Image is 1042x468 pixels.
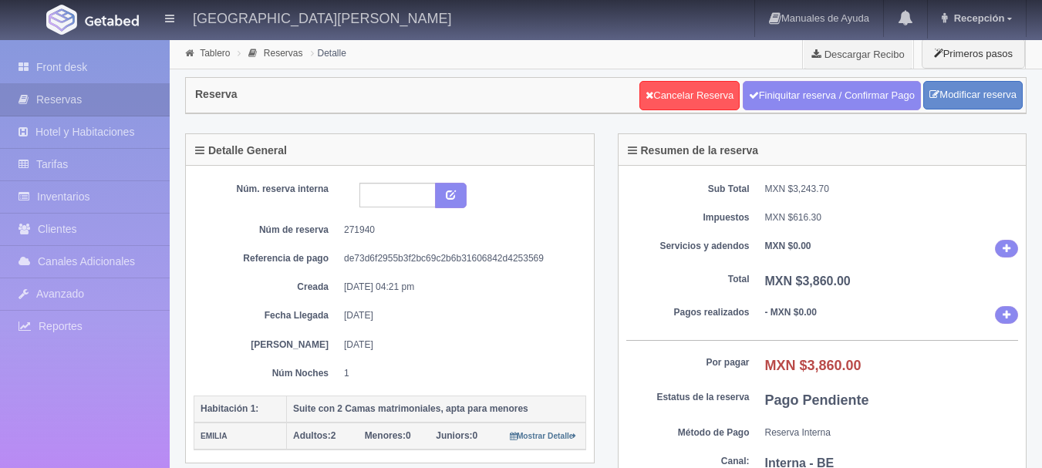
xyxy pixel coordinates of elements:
dt: Sub Total [626,183,750,196]
dt: Fecha Llegada [205,309,329,322]
h4: [GEOGRAPHIC_DATA][PERSON_NAME] [193,8,451,27]
h4: Resumen de la reserva [628,145,759,157]
dd: MXN $3,243.70 [765,183,1019,196]
span: 2 [293,430,336,441]
dd: [DATE] 04:21 pm [344,281,575,294]
dt: Núm. reserva interna [205,183,329,196]
strong: Adultos: [293,430,331,441]
span: Recepción [950,12,1005,24]
dt: Creada [205,281,329,294]
dt: Total [626,273,750,286]
b: MXN $0.00 [765,241,811,251]
dd: [DATE] [344,338,575,352]
button: Primeros pasos [922,39,1025,69]
small: EMILIA [201,432,228,440]
dt: Impuestos [626,211,750,224]
dd: 271940 [344,224,575,237]
dt: Núm Noches [205,367,329,380]
a: Tablero [200,48,230,59]
dd: Reserva Interna [765,426,1019,439]
b: MXN $3,860.00 [765,358,862,373]
span: 0 [436,430,477,441]
dt: Por pagar [626,356,750,369]
dd: MXN $616.30 [765,211,1019,224]
a: Descargar Recibo [803,39,913,69]
h4: Detalle General [195,145,287,157]
dt: Núm de reserva [205,224,329,237]
strong: Juniors: [436,430,472,441]
span: 0 [365,430,411,441]
b: MXN $3,860.00 [765,274,851,288]
dt: Estatus de la reserva [626,391,750,404]
dt: Referencia de pago [205,252,329,265]
img: Getabed [85,15,139,26]
dt: Canal: [626,455,750,468]
dd: 1 [344,367,575,380]
img: Getabed [46,5,77,35]
dt: Pagos realizados [626,306,750,319]
a: Mostrar Detalle [510,430,577,441]
dt: [PERSON_NAME] [205,338,329,352]
li: Detalle [307,45,350,60]
th: Suite con 2 Camas matrimoniales, apta para menores [287,396,586,423]
dd: [DATE] [344,309,575,322]
dt: Método de Pago [626,426,750,439]
small: Mostrar Detalle [510,432,577,440]
h4: Reserva [195,89,238,100]
b: - MXN $0.00 [765,307,817,318]
b: Pago Pendiente [765,392,869,408]
dd: de73d6f2955b3f2bc69c2b6b31606842d4253569 [344,252,575,265]
strong: Menores: [365,430,406,441]
dt: Servicios y adendos [626,240,750,253]
b: Habitación 1: [201,403,258,414]
a: Modificar reserva [923,81,1023,109]
a: Cancelar Reserva [639,81,740,110]
a: Reservas [264,48,303,59]
a: Finiquitar reserva / Confirmar Pago [743,81,921,110]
